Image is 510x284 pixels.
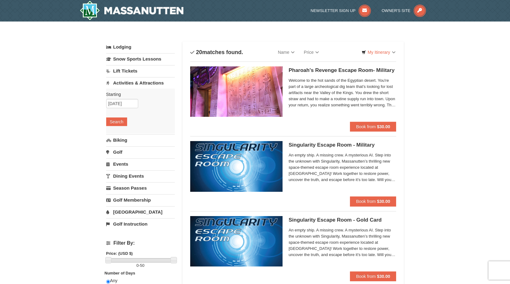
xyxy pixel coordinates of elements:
a: Lodging [106,41,175,53]
a: Name [273,46,299,58]
a: Season Passes [106,182,175,194]
span: An empty ship. A missing crew. A mysterious AI. Step into the unknown with Singularity, Massanutt... [289,227,396,258]
span: 20 [196,49,202,55]
label: Starting [106,91,170,97]
a: Massanutten Resort [80,1,184,20]
span: Owner's Site [382,8,411,13]
label: - [106,262,175,269]
span: Welcome to the hot sands of the Egyptian desert. You're part of a large archeological dig team th... [289,77,396,108]
h4: Filter By: [106,240,175,246]
h4: matches found. [190,49,243,55]
a: Activities & Attractions [106,77,175,89]
h5: Singularity Escape Room - Gold Card [289,217,396,223]
h5: Pharoah's Revenge Escape Room- Military [289,67,396,73]
strong: $30.00 [377,199,390,204]
img: Massanutten Resort Logo [80,1,184,20]
img: 6619913-520-2f5f5301.jpg [190,141,283,191]
span: 50 [140,263,144,268]
a: Lift Tickets [106,65,175,77]
span: An empty ship. A missing crew. A mysterious AI. Step into the unknown with Singularity, Massanutt... [289,152,396,183]
strong: Number of Days [105,271,135,275]
span: Book from [356,124,376,129]
span: Book from [356,274,376,279]
a: Owner's Site [382,8,426,13]
a: Price [299,46,323,58]
span: 0 [136,263,139,268]
strong: $30.00 [377,274,390,279]
a: Snow Sports Lessons [106,53,175,65]
a: Golf [106,146,175,158]
button: Book from $30.00 [350,122,396,132]
a: Golf Instruction [106,218,175,230]
a: Golf Membership [106,194,175,206]
strong: Price: (USD $) [106,251,133,256]
a: Dining Events [106,170,175,182]
a: My Itinerary [358,48,399,57]
span: Newsletter Sign Up [311,8,355,13]
a: Biking [106,134,175,146]
button: Book from $30.00 [350,196,396,206]
strong: $30.00 [377,124,390,129]
img: 6619913-513-94f1c799.jpg [190,216,283,266]
button: Search [106,117,127,126]
button: Book from $30.00 [350,271,396,281]
a: [GEOGRAPHIC_DATA] [106,206,175,218]
span: Book from [356,199,376,204]
a: Newsletter Sign Up [311,8,371,13]
h5: Singularity Escape Room - Military [289,142,396,148]
a: Events [106,158,175,170]
img: 6619913-410-20a124c9.jpg [190,66,283,117]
